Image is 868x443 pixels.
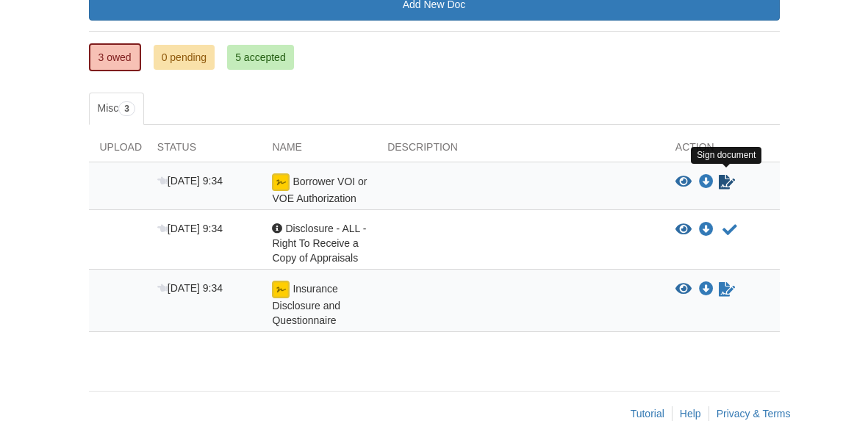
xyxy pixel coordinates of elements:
[699,176,714,188] a: Download Borrower VOI or VOE Authorization
[146,140,262,162] div: Status
[118,101,135,116] span: 3
[157,175,223,187] span: [DATE] 9:34
[721,221,739,239] button: Acknowledge receipt of document
[89,43,141,71] a: 3 owed
[717,281,736,298] a: Sign Form
[631,408,664,419] a: Tutorial
[89,93,144,125] a: Misc
[227,45,294,70] a: 5 accepted
[675,175,692,190] button: View Borrower VOI or VOE Authorization
[664,140,780,162] div: Action
[272,173,290,191] img: Ready for you to esign
[157,223,223,234] span: [DATE] 9:34
[89,140,146,162] div: Upload
[154,45,215,70] a: 0 pending
[699,284,714,295] a: Download Insurance Disclosure and Questionnaire
[272,281,290,298] img: Ready for you to esign
[680,408,701,419] a: Help
[675,282,692,297] button: View Insurance Disclosure and Questionnaire
[691,147,761,164] div: Sign document
[376,140,664,162] div: Description
[272,223,366,264] span: Disclosure - ALL - Right To Receive a Copy of Appraisals
[272,283,340,326] span: Insurance Disclosure and Questionnaire
[157,282,223,294] span: [DATE] 9:34
[272,176,367,204] span: Borrower VOI or VOE Authorization
[675,223,692,237] button: View Disclosure - ALL - Right To Receive a Copy of Appraisals
[699,224,714,236] a: Download Disclosure - ALL - Right To Receive a Copy of Appraisals
[717,408,791,419] a: Privacy & Terms
[261,140,376,162] div: Name
[717,173,736,191] a: Sign Form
